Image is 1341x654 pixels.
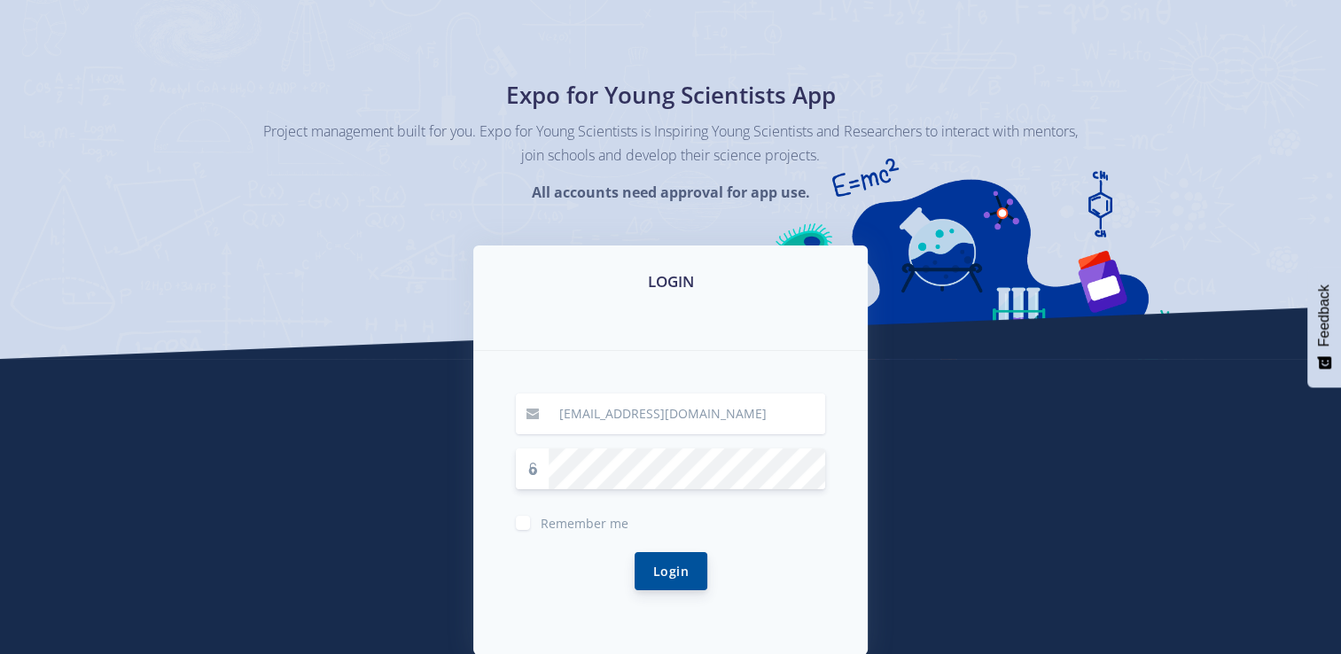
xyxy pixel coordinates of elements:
[541,515,628,532] span: Remember me
[1316,284,1332,346] span: Feedback
[495,270,846,293] h3: LOGIN
[549,393,825,434] input: Email / User ID
[263,120,1079,167] p: Project management built for you. Expo for Young Scientists is Inspiring Young Scientists and Res...
[347,78,994,113] h1: Expo for Young Scientists App
[531,183,809,202] strong: All accounts need approval for app use.
[635,552,707,590] button: Login
[1307,267,1341,387] button: Feedback - Show survey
